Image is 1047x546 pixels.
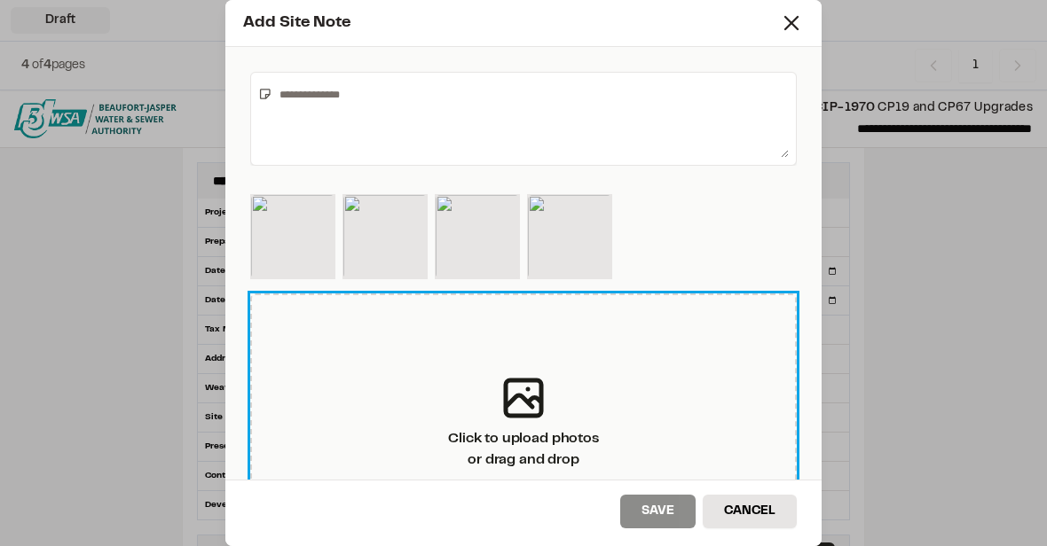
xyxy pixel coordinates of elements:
[342,194,428,279] img: 8a0e764a-56d2-4519-8e46-cc0f5d3245ea
[703,495,797,528] button: Cancel
[527,194,612,279] img: c599cf58-6730-451d-aac1-96425ec6681c
[620,495,696,528] button: Save
[250,194,335,279] img: 3a6dae56-f9d4-4c51-a423-31289931f4d2
[435,194,520,279] img: eb2e764f-9455-4dba-a4d1-3bdf70058c05
[448,428,598,471] div: Click to upload photos or drag and drop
